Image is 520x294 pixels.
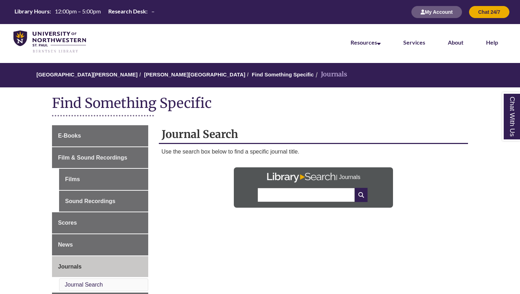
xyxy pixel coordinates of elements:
span: – [151,8,155,15]
a: Journal Search [65,282,103,288]
a: Scores [52,212,148,234]
a: Find Something Specific [252,71,314,77]
table: Hours Today [12,7,157,16]
th: Research Desk: [105,7,149,15]
a: Sound Recordings [59,191,148,212]
a: Resources [351,39,381,46]
span: Film & Sound Recordings [58,155,127,161]
th: Library Hours: [12,7,52,15]
li: Journals [314,69,347,80]
span: Scores [58,220,77,226]
a: Journals [52,256,148,277]
a: Help [486,39,498,46]
a: Film & Sound Recordings [52,147,148,168]
a: [GEOGRAPHIC_DATA][PERSON_NAME] [36,71,138,77]
img: UNWSP Library Logo [13,30,86,53]
h2: Journal Search [159,125,468,144]
a: News [52,234,148,255]
a: E-Books [52,125,148,146]
a: Chat 24/7 [469,9,509,15]
a: Films [59,169,148,190]
span: Journals [58,264,82,270]
span: E-Books [58,133,81,139]
a: Services [403,39,425,46]
img: Library Search Logo [266,173,336,183]
a: My Account [411,9,462,15]
h1: Find Something Specific [52,94,468,113]
a: [PERSON_NAME][GEOGRAPHIC_DATA] [144,71,245,77]
a: About [448,39,463,46]
button: Chat 24/7 [469,6,509,18]
p: Use the search box below to find a specific journal title. [162,148,466,156]
button: My Account [411,6,462,18]
span: News [58,242,73,248]
a: Hours Today [12,7,157,17]
span: 12:00pm – 5:00pm [55,8,101,15]
p: | Journals [336,170,360,181]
